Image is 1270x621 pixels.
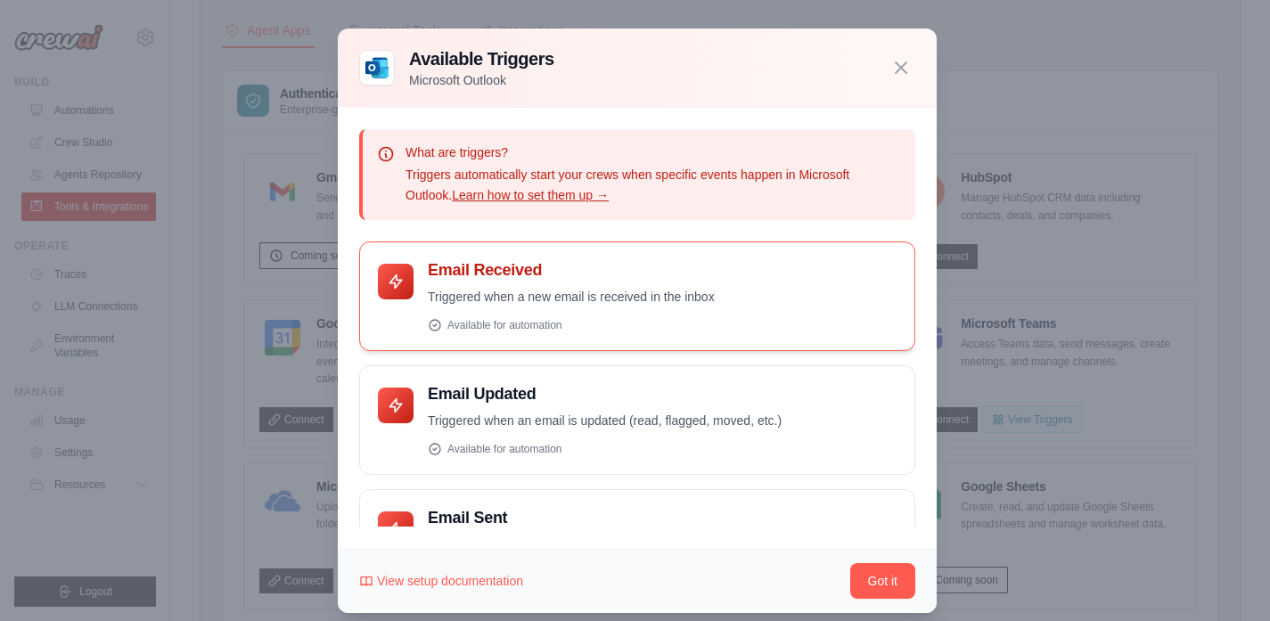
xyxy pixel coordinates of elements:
h4: Email Received [428,260,897,281]
span: View setup documentation [377,572,523,590]
p: Microsoft Outlook [409,71,554,89]
h4: Email Sent [428,508,897,528]
p: Triggered when an email is updated (read, flagged, moved, etc.) [428,411,897,431]
p: What are triggers? [406,143,901,161]
a: Learn how to set them up → [452,188,609,202]
h4: Email Updated [428,384,897,404]
button: Got it [850,563,915,599]
div: Available for automation [428,318,897,332]
div: Available for automation [428,442,897,456]
p: Triggered when a new email is received in the inbox [428,287,897,307]
img: Microsoft Outlook [359,50,395,86]
h3: Available Triggers [409,46,554,71]
a: View setup documentation [359,572,523,590]
p: Triggers automatically start your crews when specific events happen in Microsoft Outlook. [406,165,901,206]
